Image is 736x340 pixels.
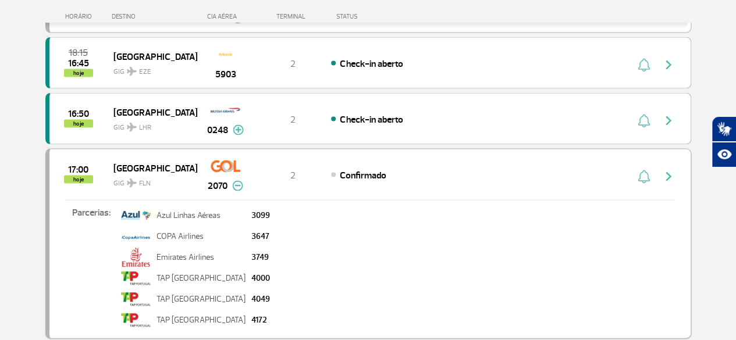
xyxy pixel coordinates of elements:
span: [GEOGRAPHIC_DATA] [113,105,188,120]
button: Abrir recursos assistivos. [712,142,736,167]
span: FLN [139,178,151,189]
p: TAP [GEOGRAPHIC_DATA] [157,295,246,303]
p: 3099 [251,212,270,220]
img: sino-painel-voo.svg [638,170,650,184]
img: menos-info-painel-voo.svg [232,181,243,191]
span: 2 [290,114,296,126]
span: [GEOGRAPHIC_DATA] [113,160,188,176]
span: GIG [113,172,188,189]
span: EZE [139,67,151,77]
img: sino-painel-voo.svg [638,114,650,128]
span: hoje [64,176,93,184]
p: 3647 [251,232,270,241]
p: COPA Airlines [157,232,246,241]
p: Parcerias: [49,206,118,322]
img: seta-direita-painel-voo.svg [662,114,675,128]
p: 3749 [251,253,270,262]
div: STATUS [330,13,425,20]
p: 4000 [251,274,270,282]
span: hoje [64,120,93,128]
p: Azul Linhas Aéreas [157,212,246,220]
div: Plugin de acessibilidade da Hand Talk. [712,116,736,167]
div: CIA AÉREA [197,13,255,20]
img: sino-painel-voo.svg [638,58,650,72]
span: 5903 [215,67,236,81]
span: 2070 [208,179,227,193]
span: [GEOGRAPHIC_DATA] [113,49,188,64]
img: destiny_airplane.svg [127,178,137,188]
p: 4049 [251,295,270,303]
img: logo-copa-airlines_menor.jpg [121,227,151,246]
span: 2025-08-26 18:15:00 [69,49,88,57]
p: TAP [GEOGRAPHIC_DATA] [157,316,246,324]
span: 2025-08-26 16:50:00 [68,110,89,118]
p: TAP [GEOGRAPHIC_DATA] [157,274,246,282]
span: hoje [64,69,93,77]
img: emirates.png [121,248,151,267]
span: 2025-08-26 16:45:00 [68,59,89,67]
span: 2025-08-26 17:00:00 [68,166,88,174]
img: seta-direita-painel-voo.svg [662,170,675,184]
span: Check-in aberto [340,58,403,70]
img: azul.png [121,206,151,226]
p: 4172 [251,316,270,324]
span: 2 [290,170,296,181]
button: Abrir tradutor de língua de sinais. [712,116,736,142]
div: TERMINAL [255,13,330,20]
img: mais-info-painel-voo.svg [233,125,244,135]
span: 0248 [207,123,228,137]
span: GIG [113,60,188,77]
img: tap.png [121,289,151,309]
img: destiny_airplane.svg [127,67,137,76]
div: HORÁRIO [49,13,112,20]
img: seta-direita-painel-voo.svg [662,58,675,72]
img: tap.png [121,269,151,288]
img: destiny_airplane.svg [127,123,137,132]
div: DESTINO [112,13,197,20]
img: tap.png [121,310,151,330]
p: Emirates Airlines [157,253,246,262]
span: GIG [113,116,188,133]
span: 2 [290,58,296,70]
span: LHR [139,123,151,133]
span: Confirmado [340,170,386,181]
span: Check-in aberto [340,114,403,126]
